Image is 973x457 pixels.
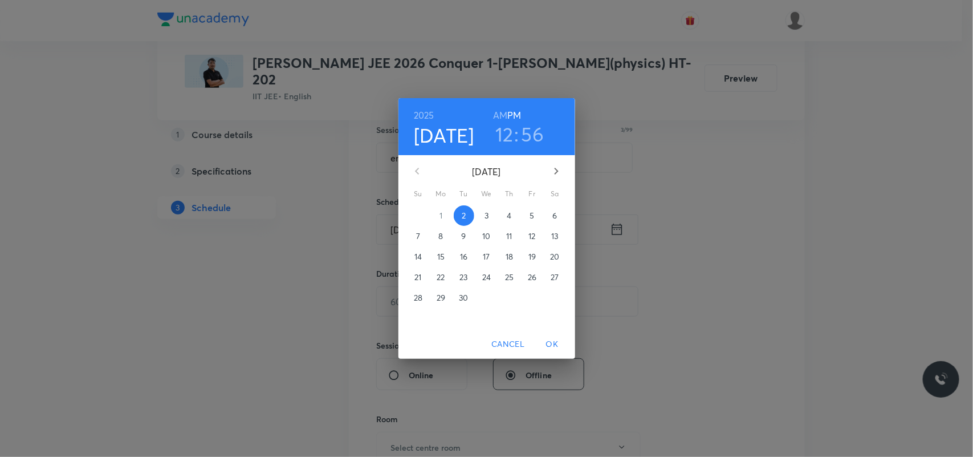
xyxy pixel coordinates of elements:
[522,246,543,267] button: 19
[550,251,559,262] p: 20
[431,246,451,267] button: 15
[454,226,474,246] button: 9
[552,210,557,221] p: 6
[408,226,429,246] button: 7
[514,122,519,146] h3: :
[437,251,445,262] p: 15
[551,230,558,242] p: 13
[522,226,543,246] button: 12
[485,210,488,221] p: 3
[431,165,543,179] p: [DATE]
[462,210,466,221] p: 2
[522,188,543,200] span: Fr
[482,230,490,242] p: 10
[528,272,536,283] p: 26
[414,107,434,123] button: 2025
[505,272,514,283] p: 25
[499,226,520,246] button: 11
[499,205,520,226] button: 4
[454,205,474,226] button: 2
[477,226,497,246] button: 10
[487,334,529,355] button: Cancel
[437,292,445,304] p: 29
[454,267,474,288] button: 23
[414,292,422,304] p: 28
[522,267,543,288] button: 26
[460,251,467,262] p: 16
[495,122,514,146] button: 12
[528,230,535,242] p: 12
[477,267,497,288] button: 24
[545,205,565,226] button: 6
[477,205,497,226] button: 3
[545,267,565,288] button: 27
[414,251,422,262] p: 14
[491,337,524,351] span: Cancel
[506,251,513,262] p: 18
[499,246,520,267] button: 18
[454,188,474,200] span: Tu
[499,188,520,200] span: Th
[437,272,445,283] p: 22
[539,337,566,351] span: OK
[477,188,497,200] span: We
[431,288,451,308] button: 29
[483,251,490,262] p: 17
[522,122,544,146] button: 56
[545,246,565,267] button: 20
[431,188,451,200] span: Mo
[454,246,474,267] button: 16
[454,288,474,308] button: 30
[438,230,443,242] p: 8
[534,334,571,355] button: OK
[551,272,559,283] p: 27
[507,107,521,123] button: PM
[459,272,467,283] p: 23
[545,226,565,246] button: 13
[545,188,565,200] span: Sa
[459,292,468,304] p: 30
[414,272,421,283] p: 21
[522,205,543,226] button: 5
[499,267,520,288] button: 25
[482,272,491,283] p: 24
[461,230,466,242] p: 9
[477,246,497,267] button: 17
[408,288,429,308] button: 28
[414,123,474,147] button: [DATE]
[431,226,451,246] button: 8
[530,210,534,221] p: 5
[408,267,429,288] button: 21
[507,210,511,221] p: 4
[493,107,507,123] button: AM
[431,267,451,288] button: 22
[528,251,536,262] p: 19
[416,230,420,242] p: 7
[506,230,512,242] p: 11
[408,246,429,267] button: 14
[408,188,429,200] span: Su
